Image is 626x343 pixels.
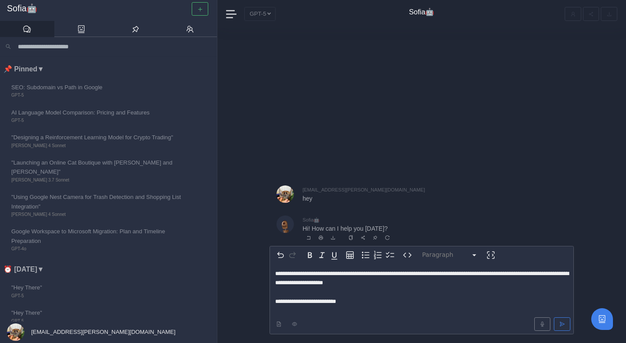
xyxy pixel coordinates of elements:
span: "Using Google Nest Camera for Trash Detection and Shopping List Integration" [11,192,186,211]
span: "Designing a Reinforcement Learning Model for Crypto Trading" [11,133,186,142]
span: [PERSON_NAME] 4 Sonnet [11,211,186,218]
span: "Hey There" [11,308,186,317]
span: GPT-5 [11,117,186,124]
span: GPT-5 [11,318,186,325]
span: GPT-4o [11,245,186,252]
button: Check list [384,249,396,261]
button: Italic [316,249,328,261]
div: [EMAIL_ADDRESS][PERSON_NAME][DOMAIN_NAME] [303,185,574,194]
button: Numbered list [372,249,384,261]
span: "Launching an Online Cat Boutique with [PERSON_NAME] and [PERSON_NAME]" [11,158,186,177]
div: toggle group [360,249,396,261]
span: [PERSON_NAME] 4 Sonnet [11,142,186,149]
p: hey [303,194,533,203]
button: Inline code format [401,249,413,261]
span: SEO: Subdomain vs Path in Google [11,83,186,92]
h4: Sofia🤖 [409,8,435,17]
div: editable markdown [270,264,573,334]
span: Google Workspace to Microsoft Migration: Plan and Timeline Preparation [11,227,186,245]
input: Search conversations [14,40,212,53]
button: Bulleted list [360,249,372,261]
span: GPT-5 [11,92,186,99]
button: Bold [304,249,316,261]
li: 📌 Pinned ▼ [3,64,217,75]
button: Underline [328,249,340,261]
span: GPT-5 [11,293,186,299]
span: [EMAIL_ADDRESS][PERSON_NAME][DOMAIN_NAME] [30,329,176,335]
button: Block type [419,249,481,261]
span: [PERSON_NAME] 3.7 Sonnet [11,177,186,184]
div: Sofia🤖 [303,215,574,224]
span: "Hey There" [11,283,186,292]
a: Sofia🤖 [7,3,210,14]
span: AI Language Model Comparison: Pricing and Features [11,108,186,117]
p: Hi! How can I help you [DATE]? [303,224,533,233]
button: Undo ⌘Z [274,249,286,261]
li: ⏰ [DATE] ▼ [3,264,217,275]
